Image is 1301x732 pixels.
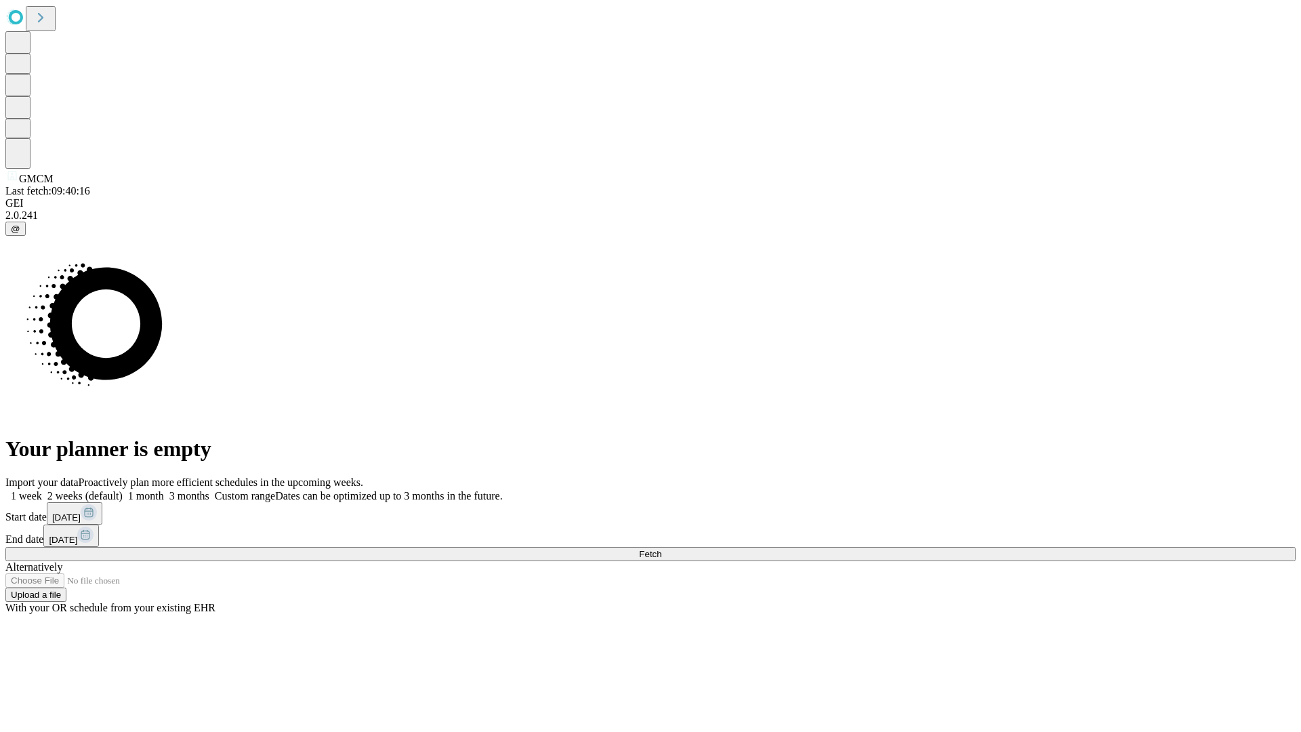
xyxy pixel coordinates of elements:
[5,197,1296,209] div: GEI
[128,490,164,502] span: 1 month
[275,490,502,502] span: Dates can be optimized up to 3 months in the future.
[11,224,20,234] span: @
[47,502,102,525] button: [DATE]
[5,185,90,197] span: Last fetch: 09:40:16
[5,588,66,602] button: Upload a file
[5,222,26,236] button: @
[169,490,209,502] span: 3 months
[5,525,1296,547] div: End date
[5,547,1296,561] button: Fetch
[5,436,1296,462] h1: Your planner is empty
[11,490,42,502] span: 1 week
[79,476,363,488] span: Proactively plan more efficient schedules in the upcoming weeks.
[5,209,1296,222] div: 2.0.241
[47,490,123,502] span: 2 weeks (default)
[5,602,215,613] span: With your OR schedule from your existing EHR
[52,512,81,523] span: [DATE]
[43,525,99,547] button: [DATE]
[215,490,275,502] span: Custom range
[639,549,661,559] span: Fetch
[19,173,54,184] span: GMCM
[5,561,62,573] span: Alternatively
[49,535,77,545] span: [DATE]
[5,502,1296,525] div: Start date
[5,476,79,488] span: Import your data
